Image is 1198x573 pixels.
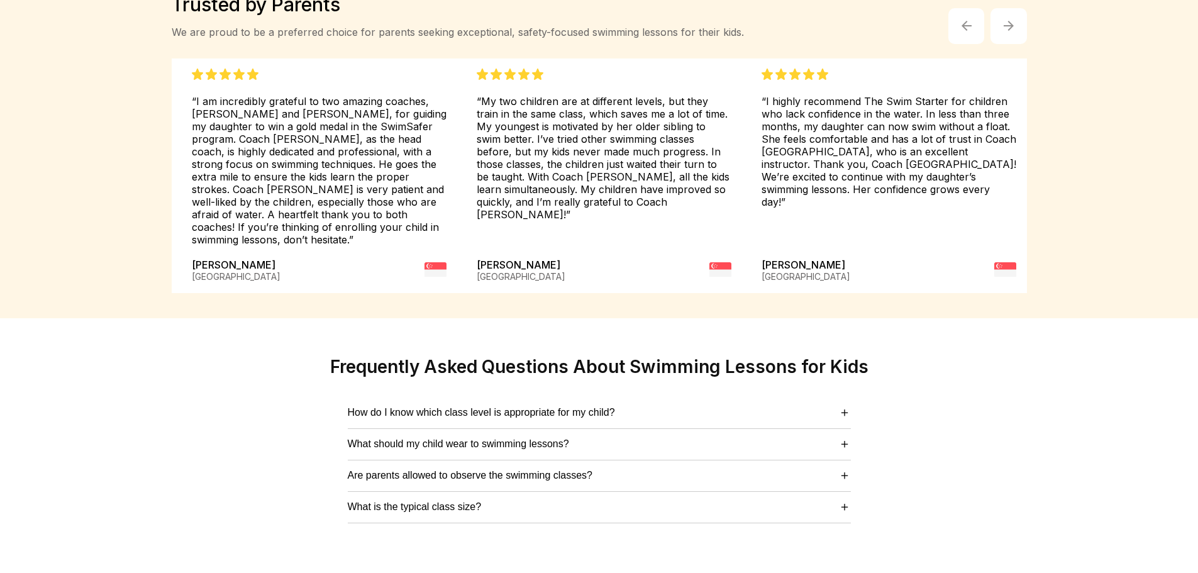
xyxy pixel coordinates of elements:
[192,259,280,283] div: [PERSON_NAME]
[192,69,258,80] img: Five Stars
[192,271,280,282] div: [GEOGRAPHIC_DATA]
[762,271,850,282] div: [GEOGRAPHIC_DATA]
[477,69,543,80] img: Five Stars
[172,26,744,38] div: We are proud to be a preferred choice for parents seeking exceptional, safety-focused swimming le...
[330,356,868,377] h2: Frequently Asked Questions About Swimming Lessons for Kids
[838,404,851,421] span: ＋
[477,271,565,282] div: [GEOGRAPHIC_DATA]
[348,435,851,452] button: What should my child wear to swimming lessons?＋
[348,501,482,513] span: What is the typical class size?
[424,259,446,281] img: flag
[838,435,851,452] span: ＋
[192,69,446,246] div: “I am incredibly grateful to two amazing coaches, [PERSON_NAME] and [PERSON_NAME], for guiding my...
[1004,21,1014,31] img: Arrow
[477,259,565,283] div: [PERSON_NAME]
[477,69,731,221] div: “My two children are at different levels, but they train in the same class, which saves me a lot ...
[838,467,851,484] span: ＋
[959,18,974,33] img: Arrow
[838,498,851,515] span: ＋
[762,69,1016,208] div: “I highly recommend The Swim Starter for children who lack confidence in the water. In less than ...
[348,438,569,450] span: What should my child wear to swimming lessons?
[762,259,850,283] div: [PERSON_NAME]
[348,404,851,421] button: How do I know which class level is appropriate for my child?＋
[348,467,851,484] button: Are parents allowed to observe the swimming classes?＋
[762,69,828,80] img: Five Stars
[348,407,615,418] span: How do I know which class level is appropriate for my child?
[348,470,593,481] span: Are parents allowed to observe the swimming classes?
[348,498,851,515] button: What is the typical class size?＋
[709,259,731,281] img: flag
[994,259,1016,281] img: flag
